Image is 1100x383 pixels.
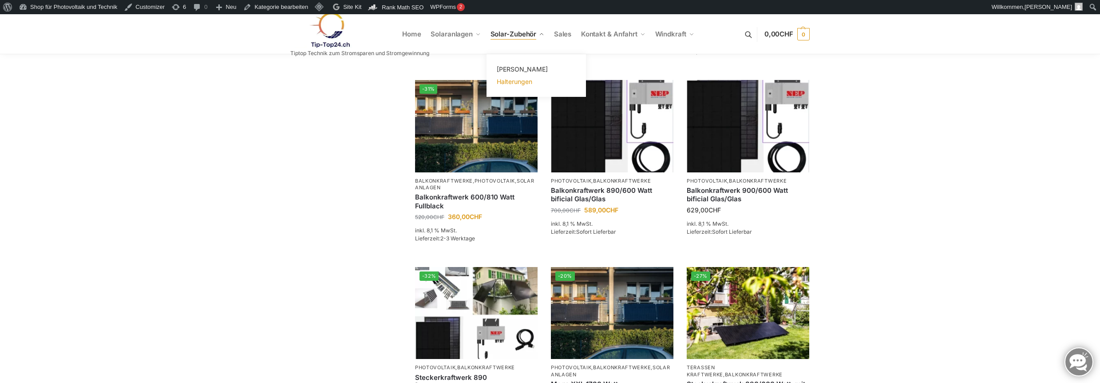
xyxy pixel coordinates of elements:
[725,371,783,378] a: Balkonkraftwerke
[593,178,651,184] a: Balkonkraftwerke
[584,206,618,214] bdi: 589,00
[593,364,651,371] a: Balkonkraftwerke
[687,364,723,377] a: Terassen Kraftwerke
[487,14,548,54] a: Solar-Zubehör
[415,364,455,371] a: Photovoltaik
[343,4,361,10] span: Site Kit
[415,193,538,210] a: Balkonkraftwerk 600/810 Watt Fullblack
[606,206,618,214] span: CHF
[551,80,673,172] a: -16%Bificiales Hochleistungsmodul
[764,21,810,48] a: 0,00CHF 0
[551,178,673,184] p: ,
[415,364,538,371] p: ,
[551,178,591,184] a: Photovoltaik
[415,267,538,359] img: 860 Watt Komplett mit Balkonhalterung
[687,364,809,378] p: ,
[729,178,787,184] a: Balkonkraftwerke
[570,207,581,214] span: CHF
[687,206,721,214] bdi: 629,00
[551,220,673,228] p: inkl. 8,1 % MwSt.
[470,213,482,220] span: CHF
[382,4,423,11] span: Rank Math SEO
[551,364,673,378] p: , ,
[779,30,793,38] span: CHF
[448,213,482,220] bdi: 360,00
[687,80,809,172] img: Bificiales Hochleistungsmodul
[1075,3,1083,11] img: Benutzerbild von Rupert Spoddig
[551,364,591,371] a: Photovoltaik
[655,30,686,38] span: Windkraft
[415,80,538,172] img: 2 Balkonkraftwerke
[687,267,809,359] img: Steckerkraftwerk 890/600 Watt, mit Ständer für Terrasse inkl. Lieferung
[551,267,673,359] a: -20%2 Balkonkraftwerke
[415,227,538,235] p: inkl. 8,1 % MwSt.
[427,14,484,54] a: Solaranlagen
[764,30,793,38] span: 0,00
[440,235,475,242] span: 2-3 Werktage
[687,178,727,184] a: Photovoltaik
[1025,4,1072,10] span: [PERSON_NAME]
[712,228,752,235] span: Sofort Lieferbar
[551,80,673,172] img: Bificiales Hochleistungsmodul
[475,178,515,184] a: Photovoltaik
[497,65,548,73] span: [PERSON_NAME]
[687,267,809,359] a: -27%Steckerkraftwerk 890/600 Watt, mit Ständer für Terrasse inkl. Lieferung
[577,14,649,54] a: Kontakt & Anfahrt
[551,228,616,235] span: Lieferzeit:
[576,228,616,235] span: Sofort Lieferbar
[492,63,581,76] a: [PERSON_NAME]
[551,207,581,214] bdi: 700,00
[687,178,809,184] p: ,
[433,214,444,220] span: CHF
[415,267,538,359] a: -32%860 Watt Komplett mit Balkonhalterung
[290,12,368,48] img: Solaranlagen, Speicheranlagen und Energiesparprodukte
[415,178,538,191] p: , ,
[764,14,810,55] nav: Cart contents
[687,228,752,235] span: Lieferzeit:
[581,30,637,38] span: Kontakt & Anfahrt
[415,214,444,220] bdi: 520,00
[551,186,673,203] a: Balkonkraftwerk 890/600 Watt bificial Glas/Glas
[415,178,534,191] a: Solaranlagen
[797,28,810,40] span: 0
[492,76,581,88] a: Halterungen
[290,51,429,56] p: Tiptop Technik zum Stromsparen und Stromgewinnung
[554,30,572,38] span: Sales
[415,235,475,242] span: Lieferzeit:
[457,364,515,371] a: Balkonkraftwerke
[457,3,465,11] div: 2
[497,78,532,85] span: Halterungen
[415,178,473,184] a: Balkonkraftwerke
[687,220,809,228] p: inkl. 8,1 % MwSt.
[687,186,809,203] a: Balkonkraftwerk 900/600 Watt bificial Glas/Glas
[431,30,473,38] span: Solaranlagen
[491,30,537,38] span: Solar-Zubehör
[708,206,721,214] span: CHF
[551,267,673,359] img: 2 Balkonkraftwerke
[551,364,670,377] a: Solaranlagen
[550,14,575,54] a: Sales
[651,14,698,54] a: Windkraft
[415,80,538,172] a: -31%2 Balkonkraftwerke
